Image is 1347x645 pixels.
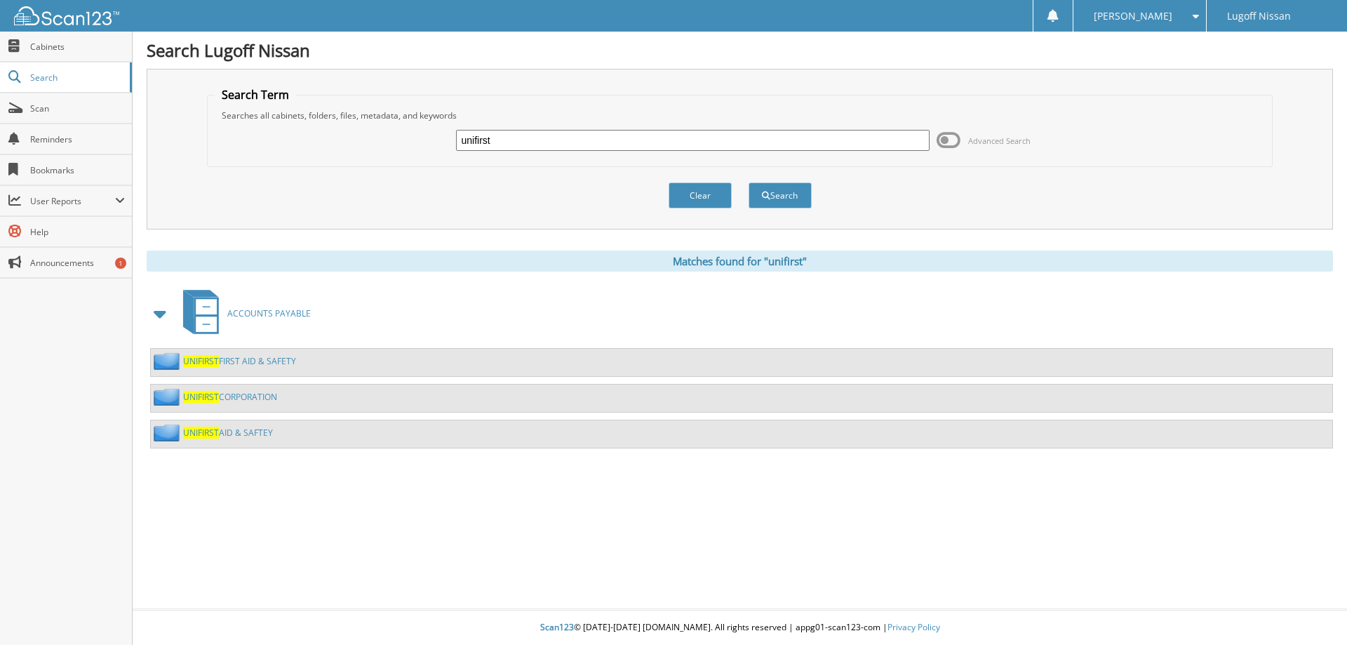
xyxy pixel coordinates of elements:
[183,391,277,403] a: UNIFIRSTCORPORATION
[968,135,1031,146] span: Advanced Search
[669,182,732,208] button: Clear
[540,621,574,633] span: Scan123
[30,195,115,207] span: User Reports
[215,87,296,102] legend: Search Term
[30,72,123,84] span: Search
[30,257,125,269] span: Announcements
[1277,578,1347,645] iframe: Chat Widget
[175,286,311,341] a: ACCOUNTS PAYABLE
[1094,12,1172,20] span: [PERSON_NAME]
[183,355,219,367] span: UNIFIRST
[30,41,125,53] span: Cabinets
[183,427,273,439] a: UNIFIRSTAID & SAFTEY
[133,611,1347,645] div: © [DATE]-[DATE] [DOMAIN_NAME]. All rights reserved | appg01-scan123-com |
[227,307,311,319] span: ACCOUNTS PAYABLE
[215,109,1266,121] div: Searches all cabinets, folders, files, metadata, and keywords
[1227,12,1291,20] span: Lugoff Nissan
[749,182,812,208] button: Search
[183,391,219,403] span: UNIFIRST
[154,352,183,370] img: folder2.png
[30,164,125,176] span: Bookmarks
[183,427,219,439] span: UNIFIRST
[30,102,125,114] span: Scan
[154,388,183,406] img: folder2.png
[887,621,940,633] a: Privacy Policy
[14,6,119,25] img: scan123-logo-white.svg
[147,39,1333,62] h1: Search Lugoff Nissan
[183,355,296,367] a: UNIFIRSTFIRST AID & SAFETY
[147,251,1333,272] div: Matches found for "unifirst"
[154,424,183,441] img: folder2.png
[115,258,126,269] div: 1
[30,133,125,145] span: Reminders
[30,226,125,238] span: Help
